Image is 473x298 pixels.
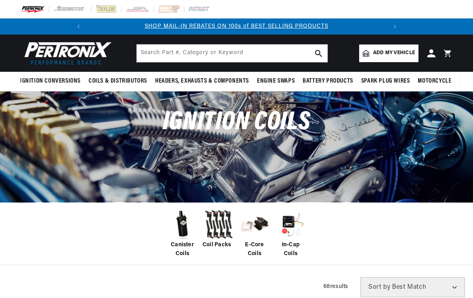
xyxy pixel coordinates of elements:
[299,72,357,91] summary: Battery Products
[202,209,234,241] img: Coil Packs
[418,77,451,85] span: Motorcycle
[414,72,455,91] summary: Motorcycle
[20,39,112,67] img: Pertronix
[239,241,271,259] span: E-Core Coils
[368,284,390,290] span: Sort by
[257,77,295,85] span: Engine Swaps
[166,209,198,259] a: Canister Coils Canister Coils
[310,45,327,62] button: search button
[137,45,327,62] input: Search Part #, Category or Keyword
[387,18,403,34] button: Translation missing: en.sections.announcements.next_announcement
[20,72,85,91] summary: Ignition Conversions
[202,241,231,249] span: Coil Packs
[151,72,253,91] summary: Headers, Exhausts & Components
[361,77,410,85] span: Spark Plug Wires
[87,22,387,31] div: Announcement
[359,45,418,62] a: Add my vehicle
[303,77,353,85] span: Battery Products
[239,209,271,241] img: E-Core Coils
[71,18,87,34] button: Translation missing: en.sections.announcements.previous_announcement
[275,209,307,259] a: In-Cap Coils In-Cap Coils
[202,209,234,249] a: Coil Packs Coil Packs
[166,241,198,259] span: Canister Coils
[253,72,299,91] summary: Engine Swaps
[89,77,147,85] span: Coils & Distributors
[166,209,198,241] img: Canister Coils
[357,72,414,91] summary: Spark Plug Wires
[239,209,271,259] a: E-Core Coils E-Core Coils
[373,49,415,57] span: Add my vehicle
[20,77,81,85] span: Ignition Conversions
[360,277,465,297] select: Sort by
[87,22,387,31] div: 1 of 2
[275,209,307,241] img: In-Cap Coils
[155,77,249,85] span: Headers, Exhausts & Components
[85,72,151,91] summary: Coils & Distributors
[275,241,307,259] span: In-Cap Coils
[323,284,348,290] span: 68 results
[145,23,328,29] a: SHOP MAIL-IN REBATES ON 100s of BEST SELLING PRODUCTS
[163,109,310,136] span: Ignition Coils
